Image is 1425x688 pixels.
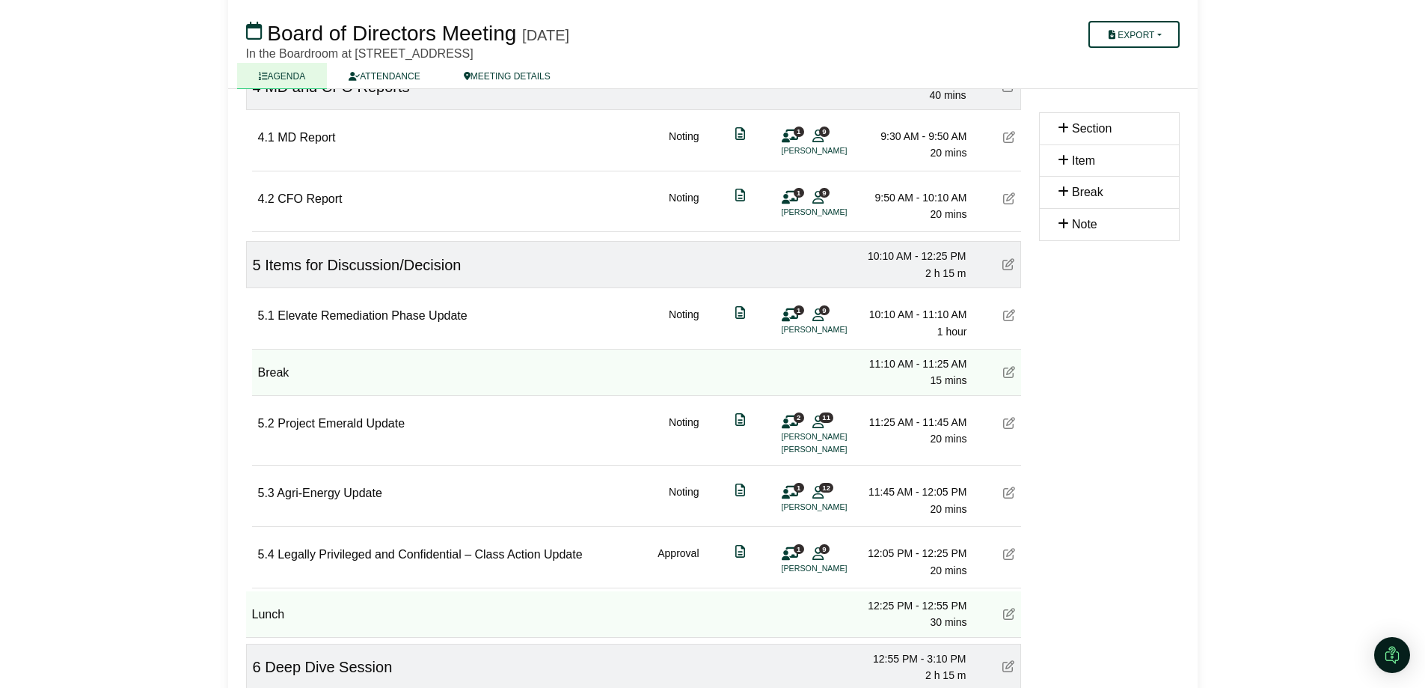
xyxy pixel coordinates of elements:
span: Deep Dive Session [265,659,392,675]
span: 5.2 [258,417,275,430]
span: 5.4 [258,548,275,561]
div: 12:05 PM - 12:25 PM [862,545,967,561]
span: Agri-Energy Update [277,487,382,499]
span: Break [258,366,289,379]
span: 6 [253,659,261,675]
div: 12:55 PM - 3:10 PM [862,651,966,667]
div: 10:10 AM - 12:25 PM [862,248,966,264]
span: Note [1072,218,1097,231]
span: Section [1072,122,1112,135]
div: 12:25 PM - 12:55 PM [862,597,967,614]
div: 9:30 AM - 9:50 AM [862,128,967,144]
li: [PERSON_NAME] [782,562,894,575]
div: Open Intercom Messenger [1374,637,1410,673]
li: [PERSON_NAME] [782,206,894,219]
span: 20 mins [930,433,966,445]
div: Noting [669,306,699,340]
span: 1 [794,305,804,315]
li: [PERSON_NAME] [782,443,894,456]
div: 10:10 AM - 11:10 AM [862,306,967,323]
span: 20 mins [930,503,966,515]
a: ATTENDANCE [327,63,441,89]
span: 2 h 15 m [925,267,966,279]
span: 1 [794,544,804,554]
div: Noting [669,128,699,162]
div: [DATE] [522,26,569,44]
span: 4.2 [258,192,275,205]
div: Noting [669,484,699,517]
span: Board of Directors Meeting [267,22,516,45]
span: 15 mins [930,374,966,386]
span: 5.3 [258,487,275,499]
span: 40 mins [929,89,966,101]
span: 4 [253,79,261,95]
li: [PERSON_NAME] [782,430,894,443]
span: 20 mins [930,564,966,576]
span: 9 [819,127,830,136]
span: 2 [794,413,804,422]
span: 4.1 [258,131,275,144]
span: MD and CFO Reports [265,79,409,95]
li: [PERSON_NAME] [782,144,894,157]
a: MEETING DETAILS [442,63,572,89]
span: Project Emerald Update [278,417,405,430]
span: Break [1072,186,1103,198]
span: 1 [794,188,804,198]
span: 11 [819,413,833,422]
span: 2 h 15 m [925,669,966,681]
li: [PERSON_NAME] [782,323,894,336]
li: [PERSON_NAME] [782,501,894,514]
a: AGENDA [237,63,328,89]
span: 5.1 [258,309,275,322]
span: Items for Discussion/Decision [265,257,461,273]
span: CFO Report [278,192,342,205]
span: Elevate Remediation Phase Update [278,309,468,322]
div: 11:45 AM - 12:05 PM [862,484,967,500]
span: 9 [819,544,830,554]
span: MD Report [278,131,335,144]
span: 20 mins [930,208,966,220]
span: 9 [819,305,830,315]
div: Noting [669,414,699,457]
span: 9 [819,188,830,198]
div: Noting [669,189,699,223]
div: 11:25 AM - 11:45 AM [862,414,967,430]
button: Export [1088,21,1179,48]
span: Item [1072,154,1095,167]
span: 1 [794,483,804,493]
span: 1 [794,127,804,136]
span: Lunch [252,608,285,621]
span: 1 hour [937,326,967,338]
span: 30 mins [930,616,966,628]
span: In the Boardroom at [STREET_ADDRESS] [246,47,474,60]
span: 5 [253,257,261,273]
div: 9:50 AM - 10:10 AM [862,189,967,206]
span: 20 mins [930,147,966,159]
span: 12 [819,483,833,493]
div: 11:10 AM - 11:25 AM [862,356,967,372]
div: Approval [658,545,699,579]
span: Legally Privileged and Confidential – Class Action Update [278,548,582,561]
